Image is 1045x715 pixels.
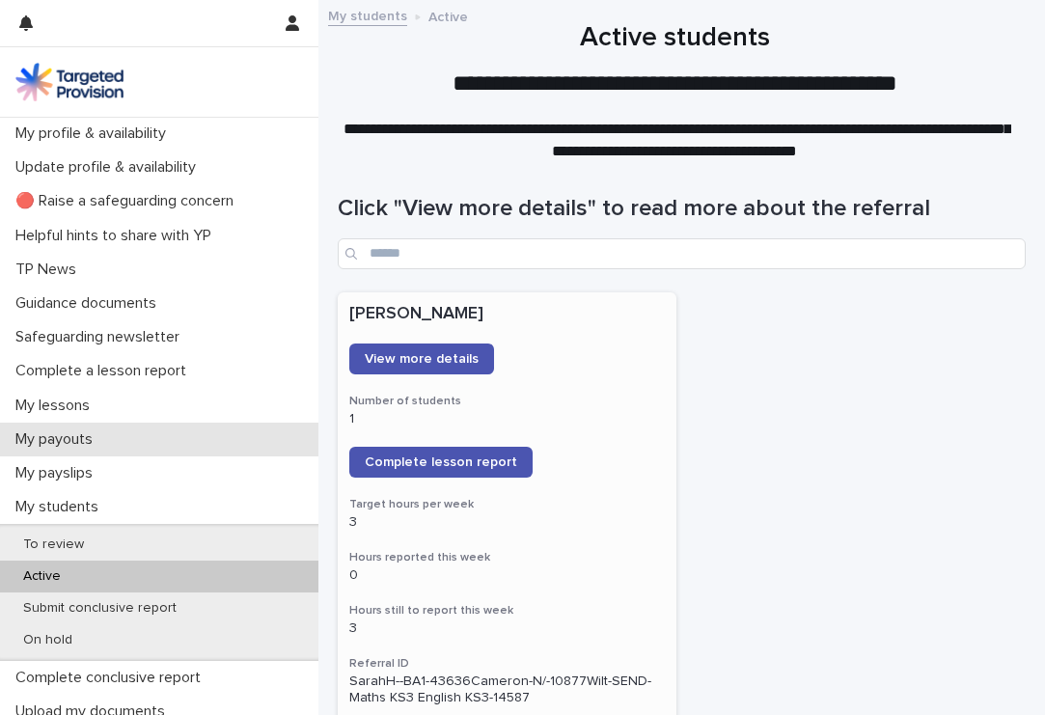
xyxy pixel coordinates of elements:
[8,294,172,313] p: Guidance documents
[428,5,468,26] p: Active
[8,536,99,553] p: To review
[349,344,494,374] a: View more details
[349,514,665,531] p: 3
[349,411,665,427] p: 1
[8,124,181,143] p: My profile & availability
[328,4,407,26] a: My students
[338,22,1011,55] h1: Active students
[8,430,108,449] p: My payouts
[8,397,105,415] p: My lessons
[338,195,1026,223] h1: Click "View more details" to read more about the referral
[8,227,227,245] p: Helpful hints to share with YP
[8,498,114,516] p: My students
[349,394,665,409] h3: Number of students
[349,656,665,672] h3: Referral ID
[8,600,192,617] p: Submit conclusive report
[8,568,76,585] p: Active
[8,192,249,210] p: 🔴 Raise a safeguarding concern
[365,455,517,469] span: Complete lesson report
[8,464,108,482] p: My payslips
[8,362,202,380] p: Complete a lesson report
[8,669,216,687] p: Complete conclusive report
[349,304,665,325] p: [PERSON_NAME]
[338,238,1026,269] input: Search
[349,550,665,565] h3: Hours reported this week
[349,620,665,637] p: 3
[349,603,665,619] h3: Hours still to report this week
[349,674,665,706] p: SarahH--BA1-43636Cameron-N/-10877Wilt-SEND-Maths KS3 English KS3-14587
[365,352,479,366] span: View more details
[15,63,124,101] img: M5nRWzHhSzIhMunXDL62
[8,632,88,648] p: On hold
[8,261,92,279] p: TP News
[349,447,533,478] a: Complete lesson report
[8,328,195,346] p: Safeguarding newsletter
[349,567,665,584] p: 0
[349,497,665,512] h3: Target hours per week
[8,158,211,177] p: Update profile & availability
